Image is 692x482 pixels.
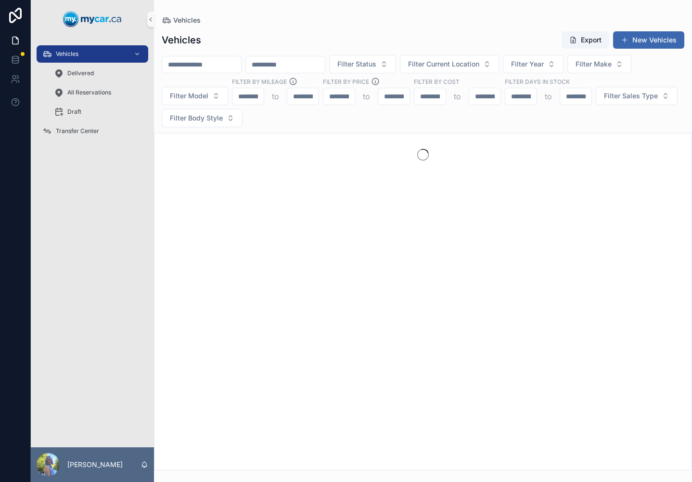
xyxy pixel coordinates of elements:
[232,77,287,86] label: Filter By Mileage
[170,113,223,123] span: Filter Body Style
[337,59,376,69] span: Filter Status
[31,39,154,152] div: scrollable content
[613,31,684,49] button: New Vehicles
[576,59,612,69] span: Filter Make
[604,91,658,101] span: Filter Sales Type
[545,91,552,102] p: to
[363,91,370,102] p: to
[67,69,94,77] span: Delivered
[596,87,678,105] button: Select Button
[173,15,201,25] span: Vehicles
[56,127,99,135] span: Transfer Center
[67,108,81,116] span: Draft
[329,55,396,73] button: Select Button
[63,12,122,27] img: App logo
[37,45,148,63] a: Vehicles
[400,55,499,73] button: Select Button
[37,122,148,140] a: Transfer Center
[170,91,208,101] span: Filter Model
[454,91,461,102] p: to
[48,65,148,82] a: Delivered
[48,84,148,101] a: All Reservations
[162,33,201,47] h1: Vehicles
[503,55,564,73] button: Select Button
[323,77,369,86] label: FILTER BY PRICE
[414,77,460,86] label: FILTER BY COST
[67,460,123,469] p: [PERSON_NAME]
[56,50,78,58] span: Vehicles
[162,109,243,127] button: Select Button
[48,103,148,120] a: Draft
[162,15,201,25] a: Vehicles
[562,31,609,49] button: Export
[67,89,111,96] span: All Reservations
[511,59,544,69] span: Filter Year
[162,87,228,105] button: Select Button
[505,77,570,86] label: Filter Days In Stock
[272,91,279,102] p: to
[408,59,479,69] span: Filter Current Location
[567,55,631,73] button: Select Button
